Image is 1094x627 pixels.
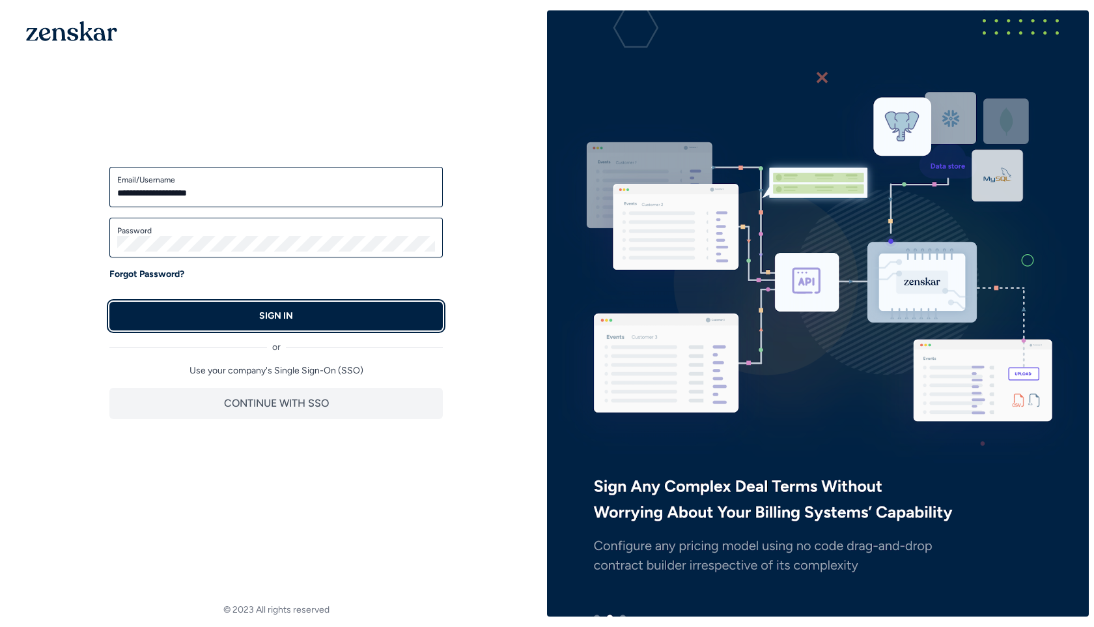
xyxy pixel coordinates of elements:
div: or [109,330,443,354]
button: CONTINUE WITH SSO [109,388,443,419]
img: 1OGAJ2xQqyY4LXKgY66KYq0eOWRCkrZdAb3gUhuVAqdWPZE9SRJmCz+oDMSn4zDLXe31Ii730ItAGKgCKgCCgCikA4Av8PJUP... [26,21,117,41]
label: Password [117,226,435,236]
a: Forgot Password? [109,268,184,281]
label: Email/Username [117,175,435,185]
p: SIGN IN [259,310,293,323]
footer: © 2023 All rights reserved [5,604,547,617]
p: Use your company's Single Sign-On (SSO) [109,364,443,377]
button: SIGN IN [109,302,443,330]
